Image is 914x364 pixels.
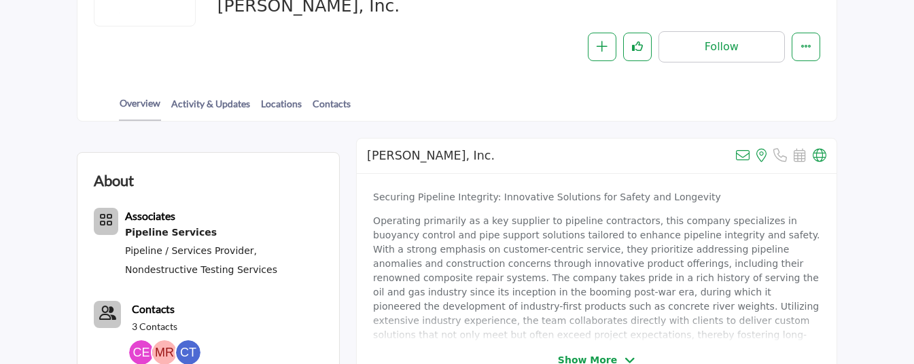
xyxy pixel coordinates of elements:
a: Activity & Updates [171,96,251,120]
a: Pipeline / Services Provider, [125,245,257,256]
a: Contacts [132,301,175,317]
h2: Allan Edwards, Inc. [367,149,495,163]
button: Category Icon [94,208,118,235]
a: Nondestructive Testing Services [125,264,277,275]
a: Overview [119,96,161,121]
a: Pipeline Services [125,224,323,242]
button: Contact-Employee Icon [94,301,121,328]
a: Associates [125,211,175,222]
b: Contacts [132,302,175,315]
button: Like [623,33,652,61]
a: 3 Contacts [132,320,177,333]
b: Associates [125,209,175,222]
p: Securing Pipeline Integrity: Innovative Solutions for Safety and Longevity [373,190,820,204]
button: More details [792,33,820,61]
a: Locations [260,96,302,120]
button: Follow [658,31,785,62]
div: Services that support the installation, operation, protection, and maintenance of pipeline systems. [125,224,323,242]
a: Contacts [312,96,351,120]
h2: About [94,169,134,192]
a: Link of redirect to contact page [94,301,121,328]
